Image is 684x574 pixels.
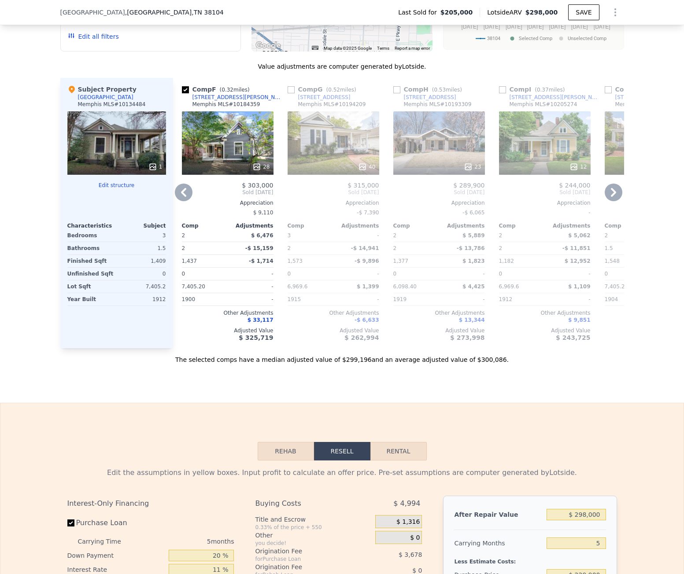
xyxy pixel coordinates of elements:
[255,547,353,556] div: Origination Fee
[412,567,422,574] span: $ 0
[439,222,485,229] div: Adjustments
[239,334,273,341] span: $ 325,719
[393,232,397,239] span: 2
[454,551,606,567] div: Less Estimate Costs:
[288,199,379,206] div: Appreciation
[288,94,351,101] a: [STREET_ADDRESS]
[258,442,314,460] button: Rehab
[393,242,437,254] div: 2
[288,85,360,94] div: Comp G
[505,24,522,30] text: [DATE]
[404,101,472,108] div: Memphis MLS # 10193309
[60,62,624,71] div: Value adjustments are computer generated by Lotside .
[118,293,166,305] div: 1912
[252,162,270,171] div: 28
[562,245,591,251] span: -$ 11,851
[393,258,408,264] span: 1,377
[499,293,543,305] div: 1912
[323,87,360,93] span: ( miles)
[67,519,74,526] input: Purchase Loan
[351,245,379,251] span: -$ 14,941
[288,222,333,229] div: Comp
[499,283,519,290] span: 6,969.6
[462,283,484,290] span: $ 4,425
[499,242,543,254] div: 2
[288,309,379,316] div: Other Adjustments
[499,94,601,101] a: [STREET_ADDRESS][PERSON_NAME]
[67,222,117,229] div: Characteristics
[248,317,274,323] span: $ 33,117
[245,245,274,251] span: -$ 15,159
[249,258,273,264] span: -$ 1,714
[60,8,125,17] span: [GEOGRAPHIC_DATA]
[78,101,146,108] div: Memphis MLS # 10134484
[499,85,569,94] div: Comp I
[67,182,166,189] button: Edit structure
[499,309,591,316] div: Other Adjustments
[288,327,379,334] div: Adjusted Value
[462,258,484,264] span: $ 1,823
[499,199,591,206] div: Appreciation
[255,531,372,540] div: Other
[242,182,273,189] span: $ 303,000
[568,36,606,41] text: Unselected Comp
[139,534,234,548] div: 5 months
[429,87,466,93] span: ( miles)
[182,85,253,94] div: Comp F
[545,222,591,229] div: Adjustments
[255,524,372,531] div: 0.33% of the price + 550
[393,94,456,101] a: [STREET_ADDRESS]
[459,317,485,323] span: $ 13,344
[499,232,503,239] span: 2
[78,534,135,548] div: Carrying Time
[255,540,372,547] div: you decide!
[192,9,223,16] span: , TN 38104
[605,242,649,254] div: 1.5
[549,24,566,30] text: [DATE]
[222,87,233,93] span: 0.32
[568,283,590,290] span: $ 1,109
[288,242,332,254] div: 2
[569,162,587,171] div: 12
[67,467,617,478] div: Edit the assumptions in yellow boxes. Input profit to calculate an offer price. Pre-set assumptio...
[118,255,166,267] div: 1,409
[229,280,274,293] div: -
[547,293,591,305] div: -
[182,293,226,305] div: 1900
[441,268,485,280] div: -
[571,24,588,30] text: [DATE]
[78,94,133,101] div: [GEOGRAPHIC_DATA]
[335,229,379,242] div: -
[593,24,610,30] text: [DATE]
[393,199,485,206] div: Appreciation
[288,232,291,239] span: 3
[298,94,351,101] div: [STREET_ADDRESS]
[288,258,303,264] span: 1,573
[393,222,439,229] div: Comp
[182,189,274,196] span: Sold [DATE]
[464,162,481,171] div: 23
[358,162,375,171] div: 40
[499,258,514,264] span: 1,182
[605,271,608,277] span: 0
[441,293,485,305] div: -
[216,87,253,93] span: ( miles)
[67,293,115,305] div: Year Built
[60,348,624,364] div: The selected comps have a median adjusted value of $299,196 and an average adjusted value of $300...
[559,182,590,189] span: $ 244,000
[68,32,119,41] button: Edit all filters
[328,87,340,93] span: 0.52
[556,334,590,341] span: $ 243,725
[605,222,651,229] div: Comp
[288,293,332,305] div: 1915
[454,507,543,522] div: After Repair Value
[148,162,163,171] div: 1
[182,327,274,334] div: Adjusted Value
[440,8,473,17] span: $205,000
[288,271,291,277] span: 0
[67,255,115,267] div: Finished Sqft
[487,36,500,41] text: 38104
[228,222,274,229] div: Adjustments
[398,8,440,17] span: Last Sold for
[410,534,420,542] span: $ 0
